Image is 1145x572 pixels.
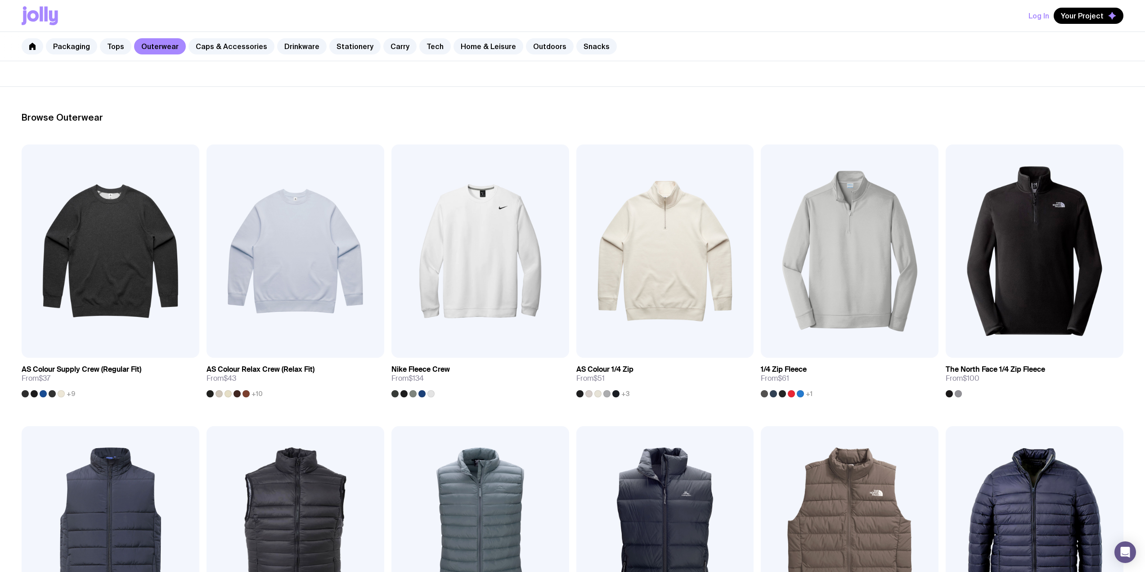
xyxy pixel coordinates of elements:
[22,358,199,397] a: AS Colour Supply Crew (Regular Fit)From$37+9
[576,38,617,54] a: Snacks
[526,38,574,54] a: Outdoors
[963,374,979,383] span: $100
[22,365,141,374] h3: AS Colour Supply Crew (Regular Fit)
[1054,8,1123,24] button: Your Project
[409,374,424,383] span: $134
[761,358,938,397] a: 1/4 Zip FleeceFrom$61+1
[454,38,523,54] a: Home & Leisure
[134,38,186,54] a: Outerwear
[391,374,424,383] span: From
[806,390,813,397] span: +1
[207,358,384,397] a: AS Colour Relax Crew (Relax Fit)From$43+10
[576,358,754,397] a: AS Colour 1/4 ZipFrom$51+3
[1114,541,1136,563] div: Open Intercom Messenger
[383,38,417,54] a: Carry
[1028,8,1049,24] button: Log In
[576,374,605,383] span: From
[251,390,263,397] span: +10
[621,390,630,397] span: +3
[189,38,274,54] a: Caps & Accessories
[391,365,450,374] h3: Nike Fleece Crew
[22,374,50,383] span: From
[778,374,789,383] span: $61
[391,358,569,397] a: Nike Fleece CrewFrom$134
[22,112,1123,123] h2: Browse Outerwear
[761,365,807,374] h3: 1/4 Zip Fleece
[593,374,605,383] span: $51
[946,365,1045,374] h3: The North Face 1/4 Zip Fleece
[100,38,131,54] a: Tops
[224,374,236,383] span: $43
[946,374,979,383] span: From
[207,365,314,374] h3: AS Colour Relax Crew (Relax Fit)
[329,38,381,54] a: Stationery
[761,374,789,383] span: From
[207,374,236,383] span: From
[67,390,75,397] span: +9
[419,38,451,54] a: Tech
[46,38,97,54] a: Packaging
[576,365,633,374] h3: AS Colour 1/4 Zip
[946,358,1123,397] a: The North Face 1/4 Zip FleeceFrom$100
[1061,11,1104,20] span: Your Project
[39,374,50,383] span: $37
[277,38,327,54] a: Drinkware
